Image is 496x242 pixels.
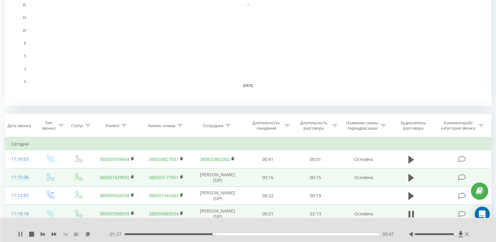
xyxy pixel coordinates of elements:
td: Основна [339,150,388,168]
div: Длительность ожидания [250,120,283,131]
td: 00:21 [244,205,292,223]
td: 00:16 [244,168,292,187]
a: 380503177051 [149,174,179,180]
td: Основна [339,168,388,187]
div: Open Intercom Messenger [475,207,490,222]
td: [PERSON_NAME] (SIP) [191,187,244,205]
text: 13 [23,16,26,19]
div: Статус [71,123,84,128]
div: Accessibility label [454,233,456,235]
span: - 01:27 [109,231,125,237]
a: 380504827057 [149,156,179,162]
div: 11:15:06 [11,171,29,183]
text: 15 [23,3,26,7]
span: 1 x [63,231,68,237]
td: 00:01 [292,150,339,168]
span: 00:47 [382,231,394,237]
td: [PERSON_NAME] (SIP) [191,205,244,223]
a: 380505939444 [100,156,130,162]
a: 380507429092 [100,174,130,180]
a: 380999569338 [100,193,130,198]
div: 11:10:18 [11,208,29,220]
div: Accessibility label [212,233,215,235]
div: 11:16:03 [11,153,29,165]
text: 8 [24,42,26,45]
text: [DATE] [243,84,253,87]
div: Комментарий/категория звонка [440,120,477,131]
div: 11:12:07 [11,189,29,202]
td: 00:19 [292,187,339,205]
td: 00:15 [292,168,339,187]
div: Дата звонка [8,123,31,128]
text: 0 [24,80,26,84]
div: Сотрудник [203,123,224,128]
div: Название схемы переадресации [345,120,379,131]
text: 3 [24,67,26,71]
td: 00:22 [244,187,292,205]
div: Тип звонка [41,120,57,131]
div: Длительность разговора [297,120,330,131]
text: 5 [24,54,26,58]
a: 380632842002 [200,156,230,162]
td: [PERSON_NAME] (SIP) [191,168,244,187]
div: Клиент [106,123,120,128]
td: Сегодня [5,138,491,150]
a: 380503906035 [100,211,130,217]
div: Бизнес номер [148,123,176,128]
a: 380501542603 [149,193,179,198]
text: 10 [23,29,26,32]
td: 00:41 [244,150,292,168]
div: Аудиозапись разговора [394,120,432,131]
td: 02:13 [292,205,339,223]
td: Основна [339,205,388,223]
a: 380504680534 [149,211,179,217]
